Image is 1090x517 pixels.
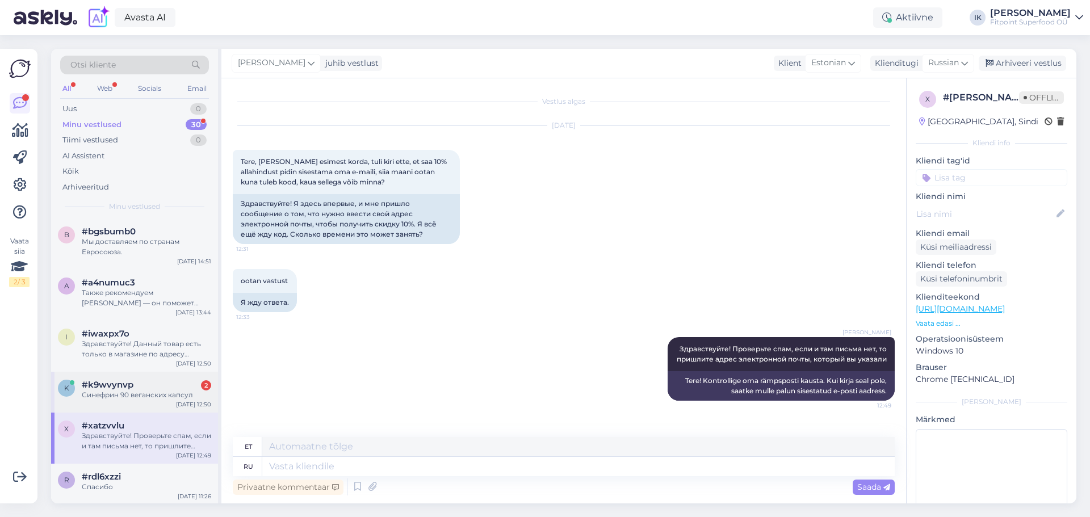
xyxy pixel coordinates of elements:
div: Privaatne kommentaar [233,480,343,495]
div: [DATE] 14:51 [177,257,211,266]
div: Я жду ответа. [233,293,297,312]
span: 12:49 [849,401,891,410]
span: Minu vestlused [109,201,160,212]
p: Kliendi telefon [916,259,1067,271]
span: #iwaxpx7o [82,329,129,339]
div: juhib vestlust [321,57,379,69]
div: Uus [62,103,77,115]
span: Estonian [811,57,846,69]
div: Klienditugi [870,57,919,69]
span: r [64,476,69,484]
div: 0 [190,103,207,115]
div: Kõik [62,166,79,177]
span: b [64,230,69,239]
div: ru [244,457,253,476]
img: explore-ai [86,6,110,30]
div: All [60,81,73,96]
div: # [PERSON_NAME] [943,91,1019,104]
p: Kliendi nimi [916,191,1067,203]
span: x [64,424,69,433]
div: Socials [136,81,163,96]
div: Arhiveeri vestlus [979,56,1066,71]
div: Также рекомендуем [PERSON_NAME] — он поможет увеличить калорийность рациона и ускорить набор мыше... [82,288,211,308]
div: [DATE] 12:50 [176,359,211,368]
p: Windows 10 [916,345,1067,357]
a: Avasta AI [115,8,175,27]
div: [DATE] 13:44 [175,308,211,317]
div: Arhiveeritud [62,182,109,193]
p: Märkmed [916,414,1067,426]
span: #k9wvynvp [82,380,133,390]
span: 12:31 [236,245,279,253]
p: Kliendi tag'id [916,155,1067,167]
div: [GEOGRAPHIC_DATA], Sindi [919,116,1038,128]
span: Offline [1019,91,1064,104]
span: Otsi kliente [70,59,116,71]
div: IK [970,10,986,26]
div: Küsi meiliaadressi [916,239,996,255]
div: Здравствуйте! Проверьте спам, если и там письма нет, то пришлите адрес электронной почты, который... [82,431,211,451]
div: 2 [201,380,211,390]
div: Email [185,81,209,96]
p: Kliendi email [916,228,1067,239]
div: [DATE] 12:49 [176,451,211,460]
div: Здравствуйте! Данный товар есть только в магазине по адресу [STREET_ADDRESS]. [82,339,211,359]
div: Мы доставляем по странам Евросоюза. [82,237,211,257]
span: [PERSON_NAME] [842,328,891,337]
a: [URL][DOMAIN_NAME] [916,304,1005,314]
div: Web [95,81,115,96]
div: Здравствуйте! Я здесь впервые, и мне пришло сообщение о том, что нужно ввести свой адрес электрон... [233,194,460,244]
div: [DATE] 12:50 [176,400,211,409]
div: [PERSON_NAME] [990,9,1071,18]
div: Minu vestlused [62,119,121,131]
span: #bgsbumb0 [82,226,136,237]
div: Küsi telefoninumbrit [916,271,1007,287]
div: Синефрин 90 веганских капсул [82,390,211,400]
p: Klienditeekond [916,291,1067,303]
p: Brauser [916,362,1067,373]
img: Askly Logo [9,58,31,79]
div: Klient [774,57,802,69]
span: 12:33 [236,313,279,321]
div: 0 [190,134,207,146]
div: et [245,437,252,456]
div: Tere! Kontrollige oma rämpsposti kausta. Kui kirja seal pole, saatke mulle palun sisestatud e-pos... [668,371,895,401]
a: [PERSON_NAME]Fitpoint Superfood OÜ [990,9,1083,27]
span: Здравствуйте! Проверьте спам, если и там письма нет, то пришлите адрес электронной почты, который... [677,344,888,363]
span: Russian [928,57,959,69]
div: 30 [186,119,207,131]
div: [DATE] 11:26 [178,492,211,501]
span: ootan vastust [241,276,288,285]
div: AI Assistent [62,150,104,162]
div: Спасибо [82,482,211,492]
div: Vaata siia [9,236,30,287]
div: [DATE] [233,120,895,131]
div: [PERSON_NAME] [916,397,1067,407]
div: Tiimi vestlused [62,134,118,146]
p: Vaata edasi ... [916,318,1067,329]
span: #rdl6xzzi [82,472,121,482]
div: Aktiivne [873,7,942,28]
input: Lisa tag [916,169,1067,186]
span: [PERSON_NAME] [238,57,305,69]
span: Tere, [PERSON_NAME] esimest korda, tuli kiri ette, et saa 10% allahindust pidin sisestama oma e-m... [241,157,448,186]
div: Vestlus algas [233,96,895,107]
div: 2 / 3 [9,277,30,287]
span: k [64,384,69,392]
span: x [925,95,930,103]
div: Fitpoint Superfood OÜ [990,18,1071,27]
p: Operatsioonisüsteem [916,333,1067,345]
div: Kliendi info [916,138,1067,148]
span: i [65,333,68,341]
span: #xatzvvlu [82,421,124,431]
span: #a4numuc3 [82,278,135,288]
span: Saada [857,482,890,492]
input: Lisa nimi [916,208,1054,220]
span: a [64,281,69,290]
p: Chrome [TECHNICAL_ID] [916,373,1067,385]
